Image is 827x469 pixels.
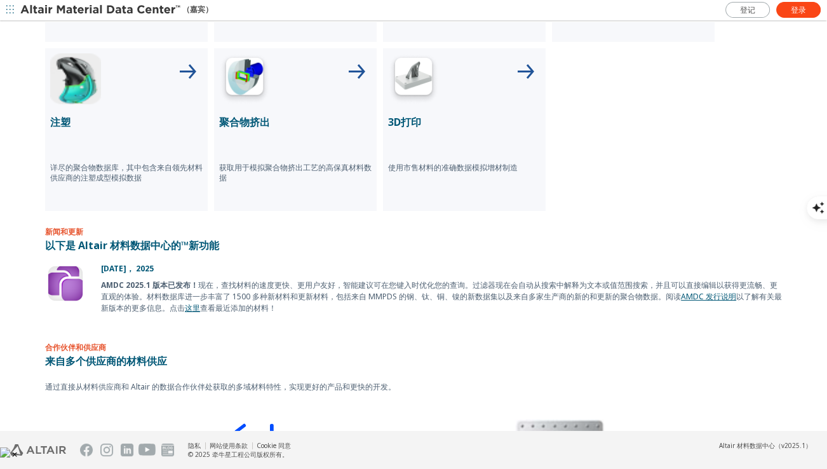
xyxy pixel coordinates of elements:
p: 注塑 [50,114,203,130]
img: 更新图标软件 [45,263,86,304]
img: 注塑图标 [50,53,101,104]
button: 注塑图标注塑详尽的聚合物数据库，其中包含来自领先材料供应商的注塑成型模拟数据 [45,48,208,211]
p: 通过直接从材料供应商和 Altair 的数据合作伙伴处获取的多域材料特性，实现更好的产品和更快的开发。 [45,381,782,393]
a: 这里 [185,302,200,313]
a: 隐私 [188,441,201,450]
p: 合作伙伴和供应商 [45,322,782,353]
a: 登记 [725,2,770,18]
p: [DATE]， 2025 [101,263,782,275]
p: 详尽的聚合物数据库，其中包含来自领先材料供应商的注塑成型模拟数据 [50,163,203,183]
a: 网站使用条款 [210,441,248,450]
p: 使用市售材料的准确数据模拟增材制造 [388,163,541,173]
img: 牵牛星工程 [10,444,66,456]
p: 3D打印 [388,114,541,130]
p: 来自多个供应商的材料供应 [45,353,782,369]
p: 获取用于模拟聚合物挤出工艺的高保真材料数据 [219,163,372,183]
img: Altair Material Data Center [20,4,182,17]
a: Cookie 同意 [257,441,291,450]
b: AMDC 2025.1 版本已发布！ [101,280,198,290]
font: （嘉宾） [182,4,213,17]
p: 聚合物挤出 [219,114,372,130]
span: 登录 [791,5,806,15]
span: Altair 材料数据中心 [719,441,775,450]
img: 聚合物挤出图标 [219,53,270,104]
a: 登录 [776,2,821,18]
p: 新闻和更新 [45,226,782,238]
div: （v2025.1） [719,441,812,450]
span: 登记 [740,5,755,15]
img: 3D 打印图标 [388,53,439,104]
button: 聚合物挤出图标聚合物挤出获取用于模拟聚合物挤出工艺的高保真材料数据 [214,48,377,211]
div: 现在，查找材料的速度更快、更用户友好，智能建议可在您键入时优化您的查询。过滤器现在会自动从搜索中解释为文本或值范围搜索，并且可以直接编辑以获得更流畅、更直观的体验。材料数据库进一步丰富了 150... [101,280,782,314]
a: AMDC 发行说明 [681,291,736,302]
button: 3D 打印图标3D打印使用市售材料的准确数据模拟增材制造 [383,48,546,211]
p: 以下是 Altair 材料数据中心的™新功能 [45,238,782,253]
